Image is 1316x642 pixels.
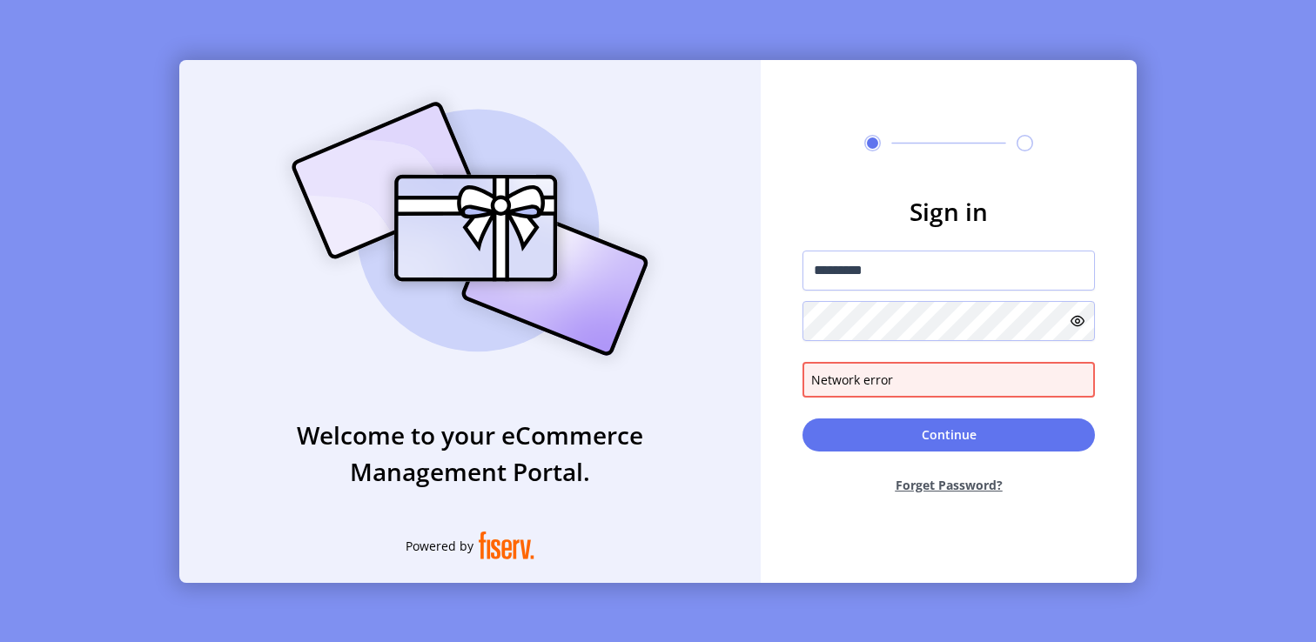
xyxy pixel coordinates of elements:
[802,462,1095,508] button: Forget Password?
[406,537,473,555] span: Powered by
[179,417,761,490] h3: Welcome to your eCommerce Management Portal.
[802,418,1095,451] button: Continue
[802,193,1095,230] h3: Sign in
[811,371,893,389] span: Network error
[265,83,675,375] img: card_Illustration.svg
